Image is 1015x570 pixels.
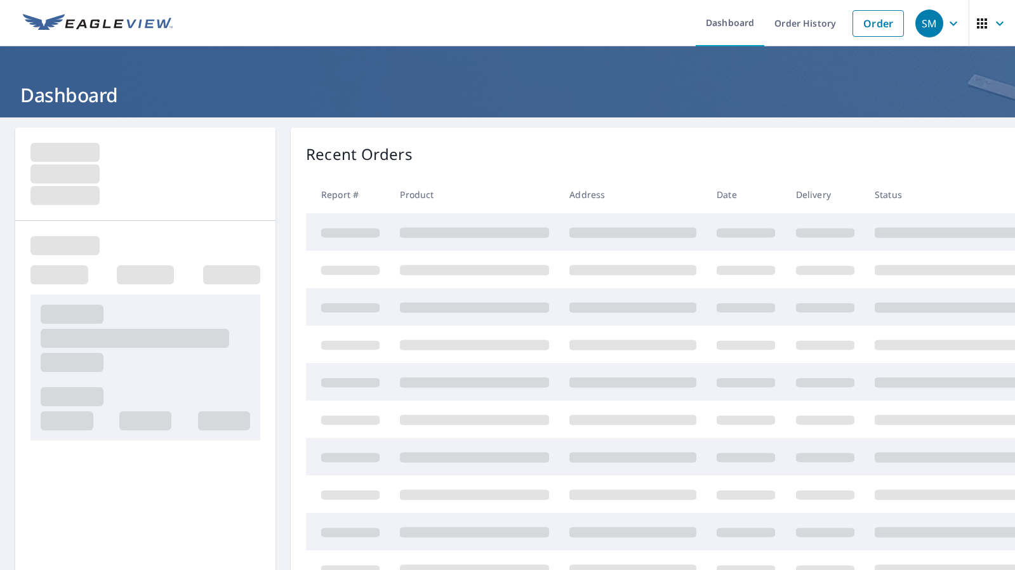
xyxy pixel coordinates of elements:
th: Product [390,176,559,213]
th: Date [707,176,785,213]
div: SM [915,10,943,37]
a: Order [852,10,904,37]
h1: Dashboard [15,82,1000,108]
p: Recent Orders [306,143,413,166]
th: Report # [306,176,390,213]
th: Address [559,176,707,213]
img: EV Logo [23,14,173,33]
th: Delivery [786,176,865,213]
